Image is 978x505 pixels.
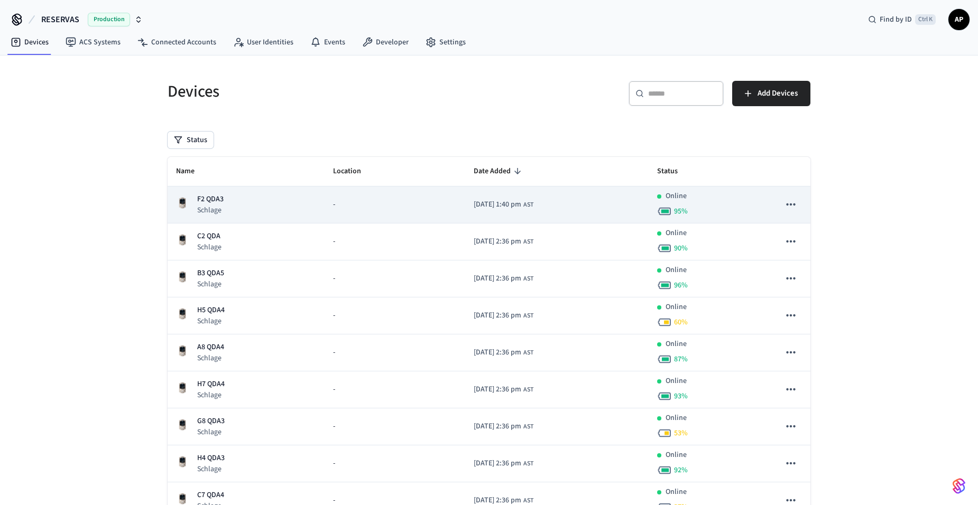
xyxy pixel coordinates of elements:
[333,421,335,432] span: -
[302,33,354,52] a: Events
[657,163,691,180] span: Status
[523,422,533,432] span: AST
[474,310,521,321] span: [DATE] 2:36 pm
[674,354,688,364] span: 87 %
[758,87,798,100] span: Add Devices
[474,163,524,180] span: Date Added
[2,33,57,52] a: Devices
[333,236,335,247] span: -
[333,163,375,180] span: Location
[197,279,224,289] p: Schlage
[474,199,521,210] span: [DATE] 1:40 pm
[88,13,130,26] span: Production
[666,450,687,461] p: Online
[176,492,189,505] img: Schlage Sense Smart Deadbolt with Camelot Trim, Front
[666,265,687,276] p: Online
[474,310,533,321] div: America/Santo_Domingo
[176,163,208,180] span: Name
[674,280,688,291] span: 96 %
[474,347,521,358] span: [DATE] 2:36 pm
[176,233,189,246] img: Schlage Sense Smart Deadbolt with Camelot Trim, Front
[176,197,189,209] img: Schlage Sense Smart Deadbolt with Camelot Trim, Front
[197,316,225,326] p: Schlage
[732,81,810,106] button: Add Devices
[948,9,970,30] button: AP
[674,428,688,438] span: 53 %
[354,33,417,52] a: Developer
[333,458,335,469] span: -
[333,310,335,321] span: -
[523,459,533,469] span: AST
[333,199,335,210] span: -
[474,421,533,432] div: America/Santo_Domingo
[197,427,225,437] p: Schlage
[197,305,225,316] p: H5 QDA4
[333,273,335,284] span: -
[176,270,189,283] img: Schlage Sense Smart Deadbolt with Camelot Trim, Front
[674,206,688,217] span: 95 %
[197,379,225,390] p: H7 QDA4
[176,455,189,468] img: Schlage Sense Smart Deadbolt with Camelot Trim, Front
[197,464,225,474] p: Schlage
[666,228,687,239] p: Online
[225,33,302,52] a: User Identities
[523,274,533,284] span: AST
[168,132,214,148] button: Status
[674,465,688,475] span: 92 %
[57,33,129,52] a: ACS Systems
[949,10,968,29] span: AP
[523,311,533,321] span: AST
[474,236,521,247] span: [DATE] 2:36 pm
[523,348,533,358] span: AST
[129,33,225,52] a: Connected Accounts
[523,200,533,210] span: AST
[176,344,189,357] img: Schlage Sense Smart Deadbolt with Camelot Trim, Front
[197,231,222,242] p: C2 QDA
[523,237,533,247] span: AST
[915,14,936,25] span: Ctrl K
[197,453,225,464] p: H4 QDA3
[474,458,533,469] div: America/Santo_Domingo
[417,33,474,52] a: Settings
[333,384,335,395] span: -
[674,317,688,328] span: 60 %
[333,347,335,358] span: -
[474,384,521,395] span: [DATE] 2:36 pm
[880,14,912,25] span: Find by ID
[674,391,688,401] span: 93 %
[197,194,224,205] p: F2 QDA3
[168,81,483,102] h5: Devices
[197,416,225,427] p: G8 QDA3
[474,347,533,358] div: America/Santo_Domingo
[474,236,533,247] div: America/Santo_Domingo
[666,191,687,202] p: Online
[666,339,687,350] p: Online
[197,490,224,501] p: C7 QDA4
[474,273,533,284] div: America/Santo_Domingo
[666,376,687,387] p: Online
[474,421,521,432] span: [DATE] 2:36 pm
[674,243,688,254] span: 90 %
[523,385,533,395] span: AST
[860,10,944,29] div: Find by IDCtrl K
[953,478,965,494] img: SeamLogoGradient.69752ec5.svg
[666,487,687,498] p: Online
[176,381,189,394] img: Schlage Sense Smart Deadbolt with Camelot Trim, Front
[474,199,533,210] div: America/Santo_Domingo
[197,342,224,353] p: A8 QDA4
[197,390,225,400] p: Schlage
[474,384,533,395] div: America/Santo_Domingo
[474,273,521,284] span: [DATE] 2:36 pm
[41,13,79,26] span: RESERVAS
[197,242,222,253] p: Schlage
[197,353,224,363] p: Schlage
[176,307,189,320] img: Schlage Sense Smart Deadbolt with Camelot Trim, Front
[197,268,224,279] p: B3 QDA5
[197,205,224,216] p: Schlage
[474,458,521,469] span: [DATE] 2:36 pm
[176,418,189,431] img: Schlage Sense Smart Deadbolt with Camelot Trim, Front
[666,413,687,424] p: Online
[666,302,687,313] p: Online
